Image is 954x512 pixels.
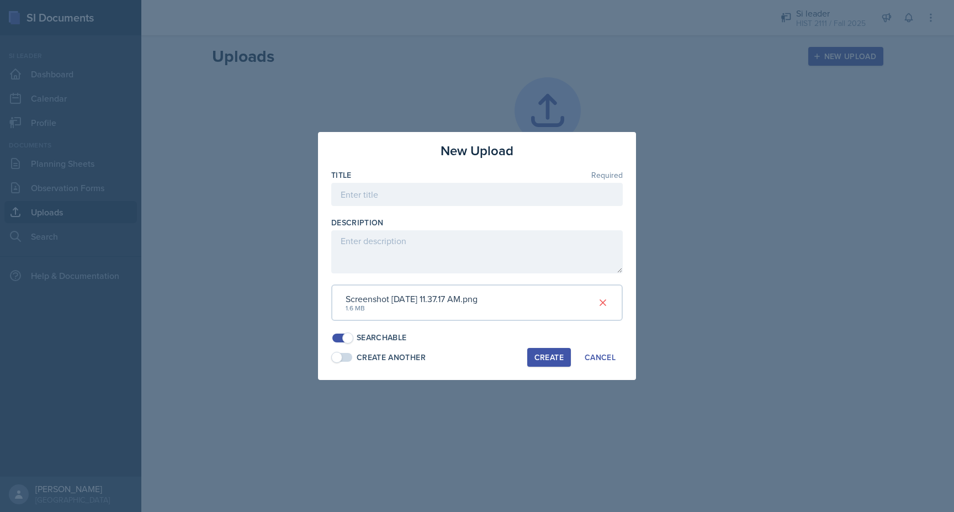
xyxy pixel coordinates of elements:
[357,332,407,344] div: Searchable
[585,353,616,362] div: Cancel
[346,292,478,305] div: Screenshot [DATE] 11.37.17 AM.png
[534,353,564,362] div: Create
[577,348,623,367] button: Cancel
[331,170,352,181] label: Title
[331,217,384,228] label: Description
[331,183,623,206] input: Enter title
[527,348,571,367] button: Create
[357,352,426,363] div: Create Another
[441,141,513,161] h3: New Upload
[591,171,623,179] span: Required
[346,303,478,313] div: 1.6 MB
